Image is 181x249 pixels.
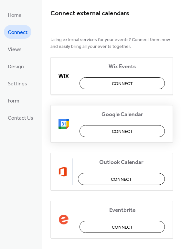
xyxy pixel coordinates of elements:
[8,96,19,106] span: Form
[59,119,69,129] img: google
[80,77,165,89] button: Connect
[8,45,22,55] span: Views
[112,81,133,87] span: Connect
[80,125,165,137] button: Connect
[59,167,67,177] img: outlook
[8,79,27,89] span: Settings
[59,71,69,81] img: wix
[50,7,129,20] span: Connect external calendars
[4,25,31,39] a: Connect
[78,173,165,185] button: Connect
[59,214,69,225] img: eventbrite
[8,113,33,123] span: Contact Us
[4,76,31,90] a: Settings
[112,224,133,231] span: Connect
[4,59,28,73] a: Design
[4,8,26,22] a: Home
[4,42,26,56] a: Views
[8,10,22,20] span: Home
[50,37,173,50] span: Using external services for your events? Connect them now and easily bring all your events together.
[80,111,165,118] span: Google Calendar
[78,159,165,166] span: Outlook Calendar
[4,93,23,107] a: Form
[80,221,165,233] button: Connect
[80,63,165,70] span: Wix Events
[4,111,37,124] a: Contact Us
[112,128,133,135] span: Connect
[111,176,132,183] span: Connect
[80,207,165,214] span: Eventbrite
[8,62,24,72] span: Design
[8,27,27,38] span: Connect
